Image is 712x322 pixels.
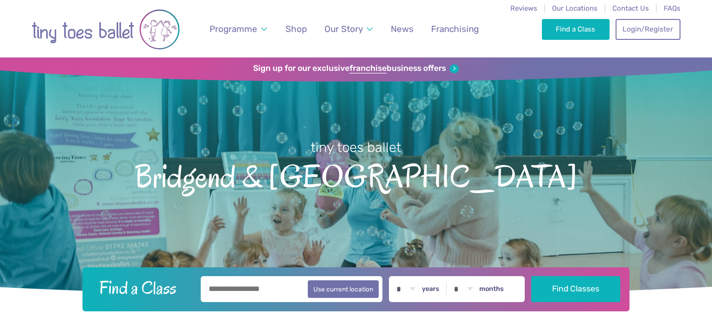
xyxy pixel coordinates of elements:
[308,280,379,298] button: Use current location
[427,18,483,40] a: Franchising
[210,24,257,34] span: Programme
[286,24,307,34] span: Shop
[612,4,649,13] a: Contact Us
[386,18,418,40] a: News
[391,24,413,34] span: News
[664,4,680,13] a: FAQs
[542,19,610,39] a: Find a Class
[205,18,272,40] a: Programme
[431,24,479,34] span: Franchising
[531,276,621,302] button: Find Classes
[510,4,537,13] a: Reviews
[253,63,458,74] a: Sign up for our exclusivefranchisebusiness offers
[422,285,439,293] label: years
[616,19,680,39] a: Login/Register
[350,63,387,74] strong: franchise
[311,139,401,155] small: tiny toes ballet
[324,24,363,34] span: Our Story
[16,157,696,194] span: Bridgend & [GEOGRAPHIC_DATA]
[552,4,598,13] a: Our Locations
[479,285,504,293] label: months
[92,276,195,299] h2: Find a Class
[320,18,377,40] a: Our Story
[32,6,180,53] img: tiny toes ballet
[281,18,311,40] a: Shop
